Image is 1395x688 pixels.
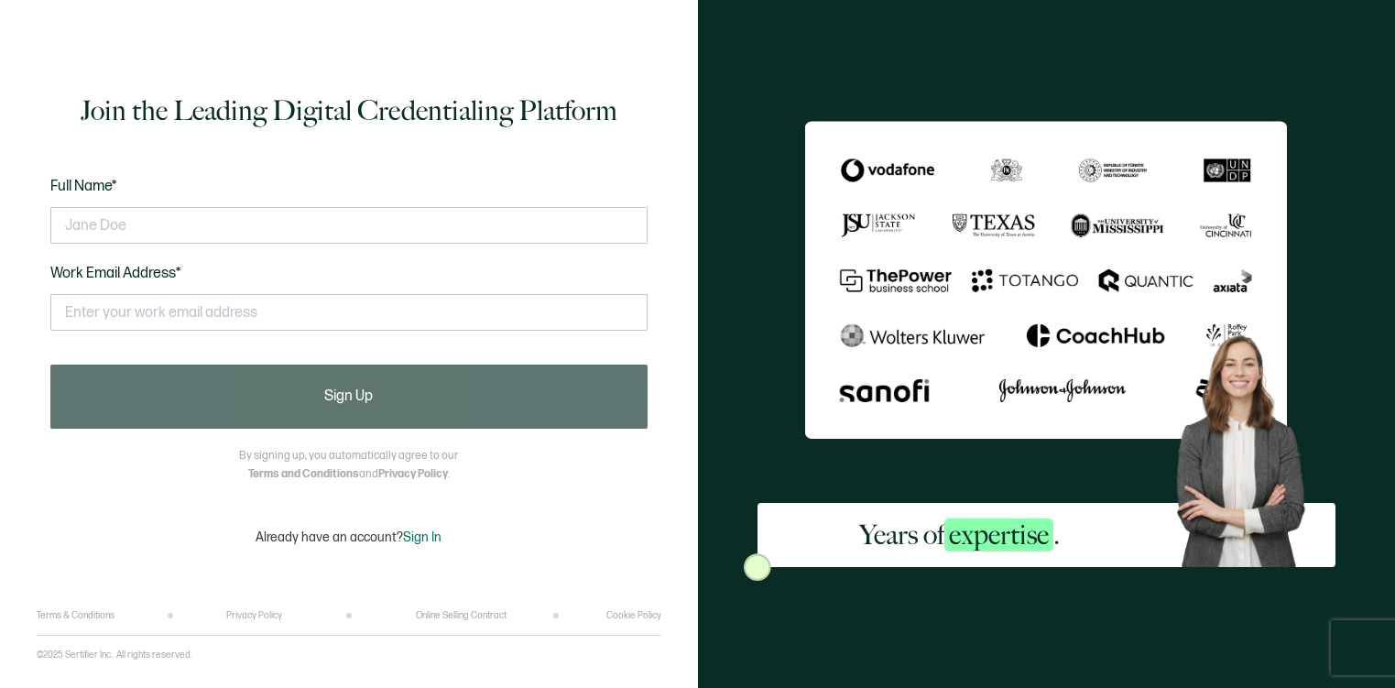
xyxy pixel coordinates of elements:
[248,467,359,481] a: Terms and Conditions
[37,610,114,621] a: Terms & Conditions
[81,93,617,129] h1: Join the Leading Digital Credentialing Platform
[859,517,1060,553] h2: Years of .
[256,530,441,545] p: Already have an account?
[1162,323,1335,567] img: Sertifier Signup - Years of <span class="strong-h">expertise</span>. Hero
[324,389,373,404] span: Sign Up
[944,519,1053,551] span: expertise
[37,650,192,661] p: ©2025 Sertifier Inc.. All rights reserved.
[744,553,771,581] img: Sertifier Signup
[50,207,648,244] input: Jane Doe
[50,294,648,331] input: Enter your work email address
[378,467,448,481] a: Privacy Policy
[416,610,507,621] a: Online Selling Contract
[226,610,282,621] a: Privacy Policy
[403,530,441,545] span: Sign In
[805,121,1287,439] img: Sertifier Signup - Years of <span class="strong-h">expertise</span>.
[50,265,181,282] span: Work Email Address*
[50,365,648,429] button: Sign Up
[50,178,117,195] span: Full Name*
[606,610,661,621] a: Cookie Policy
[239,447,458,484] p: By signing up, you automatically agree to our and .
